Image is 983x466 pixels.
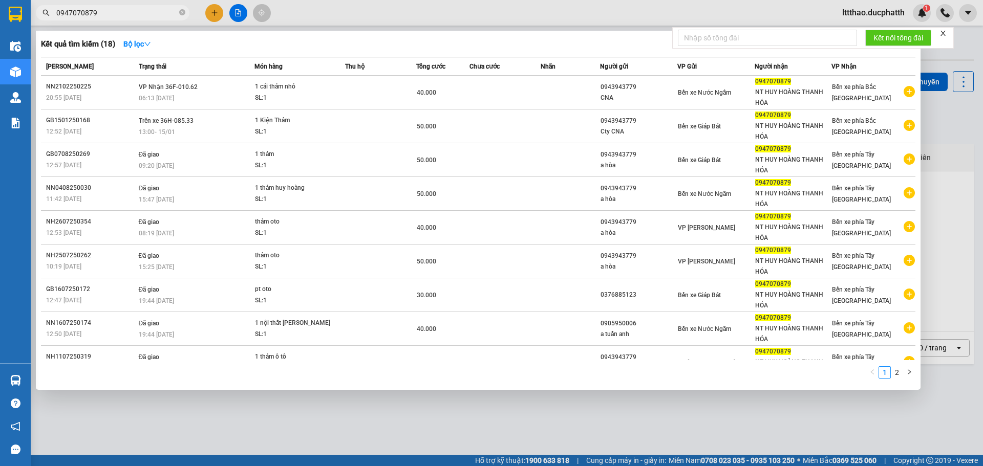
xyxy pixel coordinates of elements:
span: Chưa cước [469,63,500,70]
div: GB1607250172 [46,284,136,295]
span: VP [PERSON_NAME] [678,258,735,265]
span: 0947070879 [755,314,791,321]
span: 0947070879 [755,179,791,186]
span: 0947070879 [755,280,791,287]
div: NT HUY HOÀNG THANH HÓA [755,357,831,379]
a: 2 [891,367,903,378]
div: SL: 1 [255,329,332,340]
div: a hòa [601,194,677,205]
span: notification [11,421,20,431]
h3: Kết quả tìm kiếm ( 18 ) [41,39,115,50]
span: Bến xe phía Tây [GEOGRAPHIC_DATA] [832,185,891,203]
span: 50.000 [417,157,436,164]
div: 1 cái thảm nhỏ [255,81,332,93]
div: 0943943779 [601,183,677,194]
div: 0943943779 [601,251,677,261]
span: Bến xe Giáp Bát [678,292,721,299]
span: 15:47 [DATE] [139,196,174,203]
div: thảm oto [255,250,332,261]
span: 0947070879 [755,213,791,220]
span: 0947070879 [755,247,791,254]
li: Next Page [903,366,915,379]
div: CNA [601,93,677,103]
div: NH2507250262 [46,250,136,261]
div: SL: 1 [255,126,332,138]
span: [PERSON_NAME] [46,63,94,70]
div: SL: 1 [255,261,332,273]
span: Người gửi [600,63,628,70]
span: Bến xe Nước Ngầm [678,325,731,332]
span: left [869,369,875,375]
span: Đã giao [139,252,160,259]
span: Nhãn [541,63,555,70]
span: plus-circle [904,120,915,131]
span: plus-circle [904,187,915,198]
input: Nhập số tổng đài [678,30,857,46]
span: Tổng cước [416,63,445,70]
span: close-circle [179,9,185,15]
span: Bến xe phía Tây [GEOGRAPHIC_DATA] [832,286,891,304]
img: warehouse-icon [10,41,21,52]
span: Bến xe Giáp Bát [678,157,721,164]
span: VP Nhận [831,63,857,70]
span: Món hàng [254,63,283,70]
div: 0905950006 [601,318,677,329]
span: plus-circle [904,255,915,266]
span: close-circle [179,8,185,18]
span: Thu hộ [345,63,365,70]
div: 1 thảm [255,149,332,160]
div: 1 thảm ô tô [255,351,332,363]
span: plus-circle [904,86,915,97]
div: a hòa [601,228,677,238]
div: a hòa [601,160,677,171]
button: Bộ lọcdown [115,36,159,52]
button: right [903,366,915,379]
span: 12:50 [DATE] [46,330,81,338]
img: warehouse-icon [10,66,21,77]
span: 11:42 [DATE] [46,195,81,203]
div: SL: 1 [255,160,332,171]
span: Bến xe Nước Ngầm [678,190,731,197]
span: Đã giao [139,353,160,361]
span: VP Nhận 36F-010.62 [139,83,198,91]
span: 40.000 [417,89,436,96]
span: Trạng thái [139,63,166,70]
span: search [42,9,50,16]
img: logo-vxr [9,7,22,22]
span: Đã giao [139,218,160,226]
button: left [866,366,879,379]
input: Tìm tên, số ĐT hoặc mã đơn [56,7,177,18]
div: NT HUY HOÀNG THANH HÓA [755,154,831,176]
button: Kết nối tổng đài [865,30,931,46]
span: Bến xe phía Bắc [GEOGRAPHIC_DATA] [832,117,891,136]
span: Người nhận [755,63,788,70]
span: 20:55 [DATE] [46,94,81,101]
span: 50.000 [417,123,436,130]
span: 40.000 [417,325,436,332]
span: VP Gửi [677,63,697,70]
div: NH1107250319 [46,351,136,362]
div: NH2607250354 [46,216,136,227]
span: 08:19 [DATE] [139,230,174,237]
span: 19:44 [DATE] [139,297,174,304]
div: 0376885123 [601,290,677,300]
span: 0947070879 [755,145,791,152]
span: 12:57 [DATE] [46,162,81,169]
div: 1 Kiện Thảm [255,115,332,126]
div: GB1501250168 [46,115,136,126]
div: 0943943779 [601,116,677,126]
div: a tuấn anh [601,329,677,340]
span: close [939,30,947,37]
span: Bến xe phía Tây [GEOGRAPHIC_DATA] [832,151,891,169]
span: plus-circle [904,356,915,367]
div: SL: 1 [255,228,332,239]
div: 0943943779 [601,352,677,363]
span: 0947070879 [755,78,791,85]
img: warehouse-icon [10,375,21,386]
span: plus-circle [904,221,915,232]
span: Đã giao [139,151,160,158]
span: VP [PERSON_NAME] [678,224,735,231]
span: Bến xe phía Tây [GEOGRAPHIC_DATA] [832,320,891,338]
div: 0943943779 [601,82,677,93]
span: down [144,40,151,48]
